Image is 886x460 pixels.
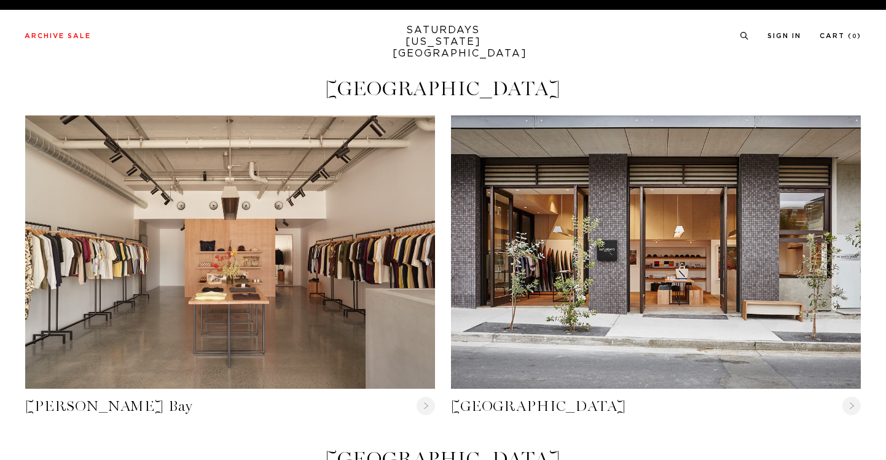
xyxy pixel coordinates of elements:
[852,34,857,39] small: 0
[451,397,861,416] a: [GEOGRAPHIC_DATA]
[451,115,861,389] div: Sydney
[393,25,494,60] a: SATURDAYS[US_STATE][GEOGRAPHIC_DATA]
[767,33,801,39] a: Sign In
[25,397,435,416] a: [PERSON_NAME] Bay
[25,79,861,99] h4: [GEOGRAPHIC_DATA]
[820,33,861,39] a: Cart (0)
[25,33,91,39] a: Archive Sale
[25,115,435,389] div: Byron Bay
